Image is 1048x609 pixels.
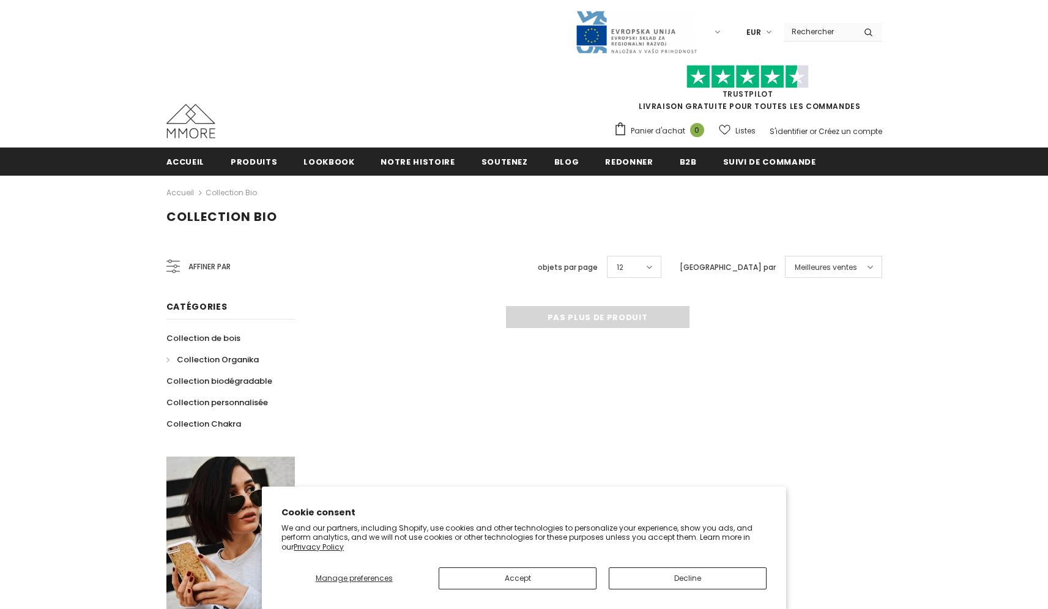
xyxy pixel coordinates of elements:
[166,148,205,175] a: Accueil
[281,523,767,552] p: We and our partners, including Shopify, use cookies and other technologies to personalize your ex...
[614,70,882,111] span: LIVRAISON GRATUITE POUR TOUTES LES COMMANDES
[166,332,240,344] span: Collection de bois
[795,261,857,274] span: Meilleures ventes
[316,573,393,583] span: Manage preferences
[609,567,767,589] button: Decline
[188,260,231,274] span: Affiner par
[723,89,773,99] a: TrustPilot
[166,156,205,168] span: Accueil
[381,156,455,168] span: Notre histoire
[680,148,697,175] a: B2B
[719,120,756,141] a: Listes
[614,122,710,140] a: Panier d'achat 0
[166,392,268,413] a: Collection personnalisée
[166,349,259,370] a: Collection Organika
[680,261,776,274] label: [GEOGRAPHIC_DATA] par
[281,567,426,589] button: Manage preferences
[605,156,653,168] span: Redonner
[481,148,528,175] a: soutenez
[166,208,277,225] span: Collection Bio
[166,375,272,387] span: Collection biodégradable
[554,148,579,175] a: Blog
[231,156,277,168] span: Produits
[166,327,240,349] a: Collection de bois
[723,156,816,168] span: Suivi de commande
[439,567,596,589] button: Accept
[177,354,259,365] span: Collection Organika
[784,23,855,40] input: Search Site
[166,418,241,430] span: Collection Chakra
[281,506,767,519] h2: Cookie consent
[166,370,272,392] a: Collection biodégradable
[617,261,623,274] span: 12
[206,187,257,198] a: Collection Bio
[605,148,653,175] a: Redonner
[770,126,808,136] a: S'identifier
[166,397,268,408] span: Collection personnalisée
[381,148,455,175] a: Notre histoire
[690,123,704,137] span: 0
[481,156,528,168] span: soutenez
[231,148,277,175] a: Produits
[575,26,697,37] a: Javni Razpis
[819,126,882,136] a: Créez un compte
[686,65,809,89] img: Faites confiance aux étoiles pilotes
[809,126,817,136] span: or
[538,261,598,274] label: objets par page
[575,10,697,54] img: Javni Razpis
[631,125,685,137] span: Panier d'achat
[166,185,194,200] a: Accueil
[166,413,241,435] a: Collection Chakra
[746,26,761,39] span: EUR
[554,156,579,168] span: Blog
[680,156,697,168] span: B2B
[303,156,354,168] span: Lookbook
[303,148,354,175] a: Lookbook
[723,148,816,175] a: Suivi de commande
[294,542,344,552] a: Privacy Policy
[166,301,228,313] span: Catégories
[735,125,756,137] span: Listes
[166,104,215,138] img: Cas MMORE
